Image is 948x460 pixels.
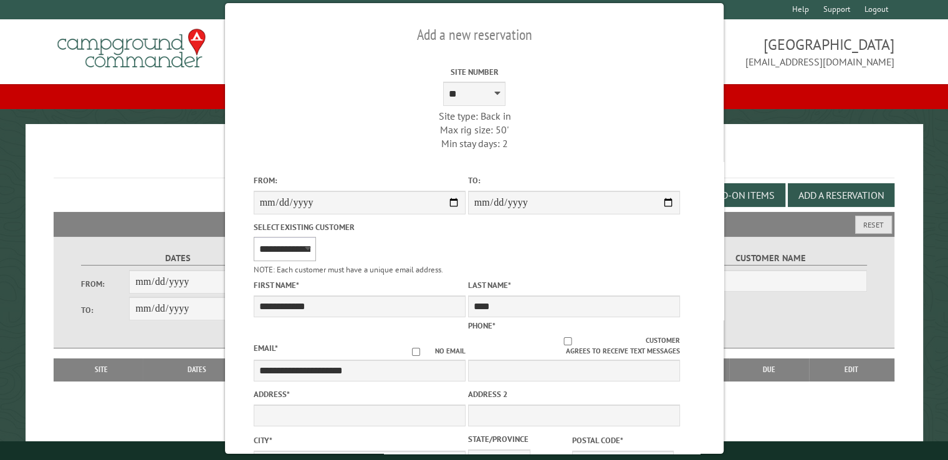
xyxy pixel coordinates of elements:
h2: Add a new reservation [253,23,695,47]
button: Edit Add-on Items [678,183,785,207]
label: No email [396,346,465,357]
input: No email [396,348,434,356]
button: Add a Reservation [788,183,894,207]
label: Site Number [368,66,580,78]
label: Customer Name [674,251,868,266]
img: Campground Commander [54,24,209,73]
th: Dates [143,358,251,381]
label: Email [253,343,277,353]
div: Site type: Back in [368,109,580,123]
th: Edit [809,358,894,381]
h1: Reservations [54,144,894,178]
label: Postal Code [572,434,674,446]
small: © Campground Commander LLC. All rights reserved. [404,446,545,454]
label: Address [253,388,465,400]
button: Reset [855,216,892,234]
input: Customer agrees to receive text messages [489,337,646,345]
label: Customer agrees to receive text messages [467,335,679,357]
th: Site [60,358,143,381]
label: To: [81,304,130,316]
div: Max rig size: 50' [368,123,580,137]
label: Select existing customer [253,221,465,233]
label: To: [467,175,679,186]
small: NOTE: Each customer must have a unique email address. [253,264,443,275]
label: From: [253,175,465,186]
label: Dates [81,251,275,266]
h2: Filters [54,212,894,236]
label: Phone [467,320,495,331]
label: State/Province [467,433,569,445]
label: From: [81,278,130,290]
label: First Name [253,279,465,291]
label: Last Name [467,279,679,291]
label: City [253,434,465,446]
th: Due [729,358,809,381]
div: Min stay days: 2 [368,137,580,150]
label: Address 2 [467,388,679,400]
